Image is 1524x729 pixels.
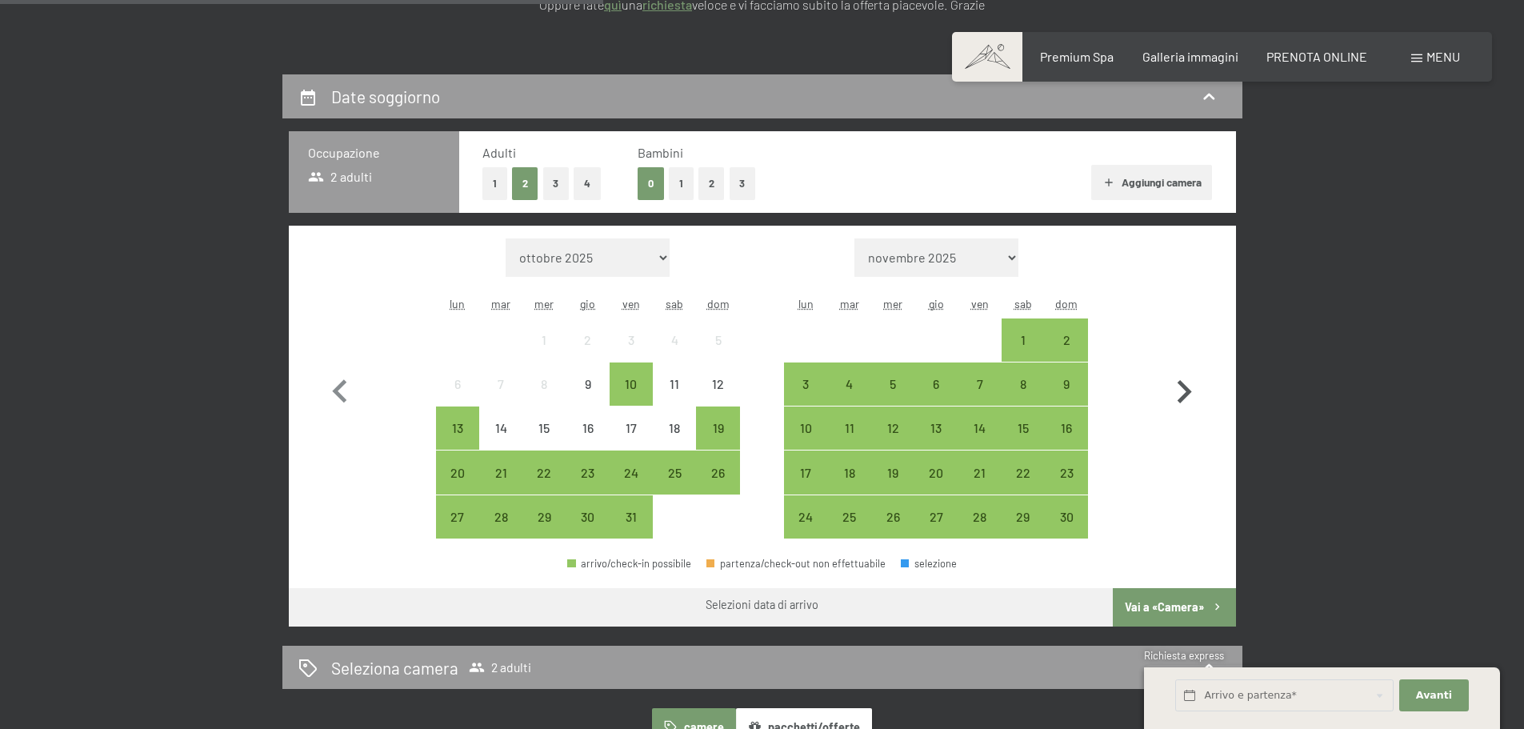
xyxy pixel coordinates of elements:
[669,167,694,200] button: 1
[914,362,958,406] div: Thu Nov 06 2025
[524,467,564,507] div: 22
[522,362,566,406] div: arrivo/check-in non effettuabile
[784,495,827,539] div: Mon Nov 24 2025
[828,495,871,539] div: Tue Nov 25 2025
[959,511,999,551] div: 28
[828,362,871,406] div: arrivo/check-in possibile
[883,297,902,310] abbr: mercoledì
[1266,49,1367,64] span: PRENOTA ONLINE
[479,495,522,539] div: arrivo/check-in possibile
[958,407,1001,450] div: arrivo/check-in possibile
[958,407,1001,450] div: Fri Nov 14 2025
[436,495,479,539] div: Mon Oct 27 2025
[786,511,826,551] div: 24
[1416,688,1452,703] span: Avanti
[653,318,696,362] div: arrivo/check-in non effettuabile
[784,362,827,406] div: arrivo/check-in possibile
[1014,297,1032,310] abbr: sabato
[784,451,827,494] div: Mon Nov 17 2025
[1045,318,1088,362] div: arrivo/check-in possibile
[916,422,956,462] div: 13
[914,362,958,406] div: arrivo/check-in possibile
[1002,362,1045,406] div: Sat Nov 08 2025
[436,407,479,450] div: arrivo/check-in possibile
[653,362,696,406] div: arrivo/check-in non effettuabile
[871,451,914,494] div: Wed Nov 19 2025
[479,495,522,539] div: Tue Oct 28 2025
[1002,495,1045,539] div: arrivo/check-in possibile
[901,559,957,569] div: selezione
[959,378,999,418] div: 7
[524,334,564,374] div: 1
[522,407,566,450] div: arrivo/check-in non effettuabile
[916,467,956,507] div: 20
[566,451,610,494] div: arrivo/check-in possibile
[830,511,870,551] div: 25
[786,422,826,462] div: 10
[828,451,871,494] div: Tue Nov 18 2025
[696,451,739,494] div: Sun Oct 26 2025
[638,145,683,160] span: Bambini
[958,362,1001,406] div: Fri Nov 07 2025
[1045,495,1088,539] div: Sun Nov 30 2025
[1045,495,1088,539] div: arrivo/check-in possibile
[331,656,458,679] h2: Seleziona camera
[653,407,696,450] div: arrivo/check-in non effettuabile
[522,451,566,494] div: arrivo/check-in possibile
[436,362,479,406] div: Mon Oct 06 2025
[543,167,570,200] button: 3
[958,362,1001,406] div: arrivo/check-in possibile
[479,362,522,406] div: arrivo/check-in non effettuabile
[1046,334,1086,374] div: 2
[1002,362,1045,406] div: arrivo/check-in possibile
[696,318,739,362] div: arrivo/check-in non effettuabile
[1002,451,1045,494] div: arrivo/check-in possibile
[1002,318,1045,362] div: arrivo/check-in possibile
[653,451,696,494] div: Sat Oct 25 2025
[438,422,478,462] div: 13
[479,451,522,494] div: arrivo/check-in possibile
[871,362,914,406] div: Wed Nov 05 2025
[566,407,610,450] div: arrivo/check-in non effettuabile
[1046,422,1086,462] div: 16
[698,167,725,200] button: 2
[1045,407,1088,450] div: Sun Nov 16 2025
[914,407,958,450] div: Thu Nov 13 2025
[611,422,651,462] div: 17
[568,467,608,507] div: 23
[450,297,465,310] abbr: lunedì
[784,407,827,450] div: Mon Nov 10 2025
[524,511,564,551] div: 29
[1002,318,1045,362] div: Sat Nov 01 2025
[828,407,871,450] div: arrivo/check-in possibile
[479,362,522,406] div: Tue Oct 07 2025
[610,407,653,450] div: arrivo/check-in non effettuabile
[914,451,958,494] div: Thu Nov 20 2025
[638,167,664,200] button: 0
[610,362,653,406] div: Fri Oct 10 2025
[568,511,608,551] div: 30
[622,297,640,310] abbr: venerdì
[522,407,566,450] div: Wed Oct 15 2025
[873,378,913,418] div: 5
[830,378,870,418] div: 4
[610,318,653,362] div: Fri Oct 03 2025
[610,495,653,539] div: arrivo/check-in possibile
[654,422,694,462] div: 18
[610,407,653,450] div: Fri Oct 17 2025
[696,407,739,450] div: arrivo/check-in possibile
[610,318,653,362] div: arrivo/check-in non effettuabile
[566,495,610,539] div: Thu Oct 30 2025
[1045,362,1088,406] div: Sun Nov 09 2025
[914,495,958,539] div: arrivo/check-in possibile
[784,407,827,450] div: arrivo/check-in possibile
[784,495,827,539] div: arrivo/check-in possibile
[1003,511,1043,551] div: 29
[828,407,871,450] div: Tue Nov 11 2025
[784,362,827,406] div: Mon Nov 03 2025
[479,407,522,450] div: arrivo/check-in non effettuabile
[1113,588,1235,627] button: Vai a «Camera»
[871,407,914,450] div: Wed Nov 12 2025
[654,467,694,507] div: 25
[436,495,479,539] div: arrivo/check-in possibile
